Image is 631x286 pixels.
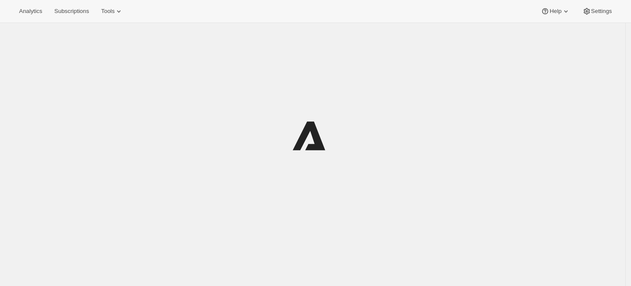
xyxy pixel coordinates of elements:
[577,5,617,17] button: Settings
[101,8,114,15] span: Tools
[14,5,47,17] button: Analytics
[536,5,575,17] button: Help
[549,8,561,15] span: Help
[19,8,42,15] span: Analytics
[49,5,94,17] button: Subscriptions
[54,8,89,15] span: Subscriptions
[96,5,128,17] button: Tools
[591,8,612,15] span: Settings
